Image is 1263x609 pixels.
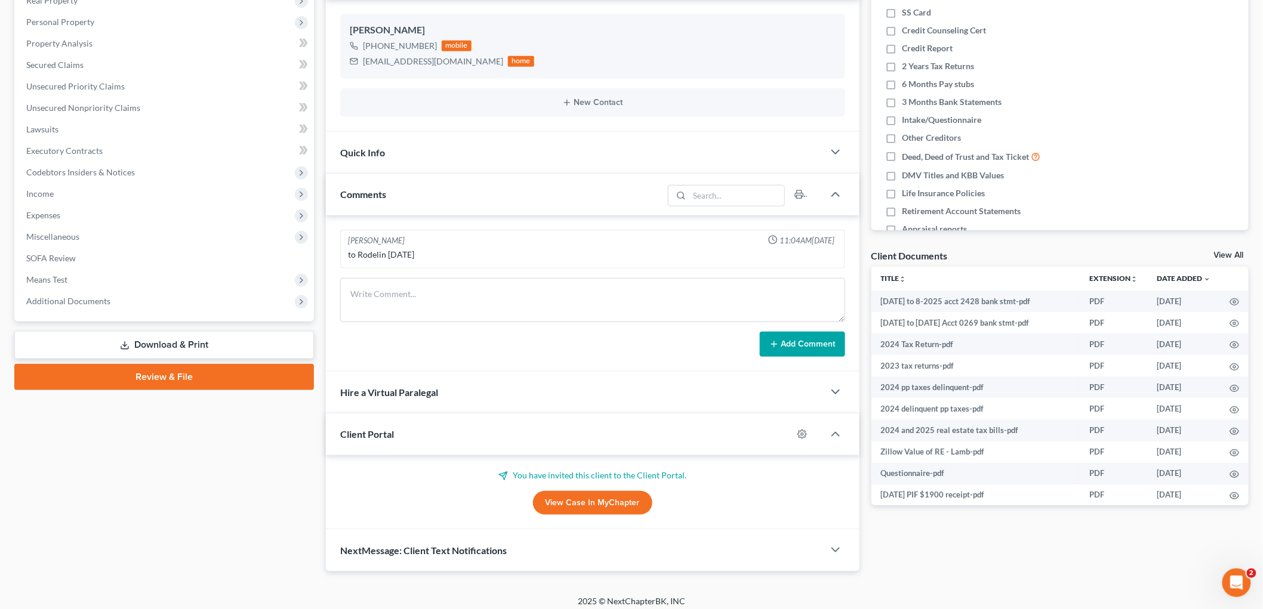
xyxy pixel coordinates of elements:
td: PDF [1080,355,1147,376]
span: Comments [340,188,386,200]
td: PDF [1080,398,1147,419]
div: mobile [442,41,472,51]
span: 6 Months Pay stubs [902,78,975,90]
td: [DATE] [1147,398,1220,419]
td: [DATE] [1147,419,1220,441]
div: home [508,56,534,67]
td: 2024 pp taxes delinquent-pdf [871,376,1080,398]
span: NextMessage: Client Text Notifications [340,545,507,556]
div: Client Documents [871,249,948,262]
iframe: Intercom live chat [1222,568,1251,597]
span: Client Portal [340,428,394,440]
a: Extensionunfold_more [1089,274,1138,283]
td: PDF [1080,290,1147,312]
td: [DATE] [1147,484,1220,506]
span: Intake/Questionnaire [902,114,982,126]
span: Income [26,188,54,199]
span: Miscellaneous [26,231,79,242]
span: Secured Claims [26,60,84,70]
span: 3 Months Bank Statements [902,96,1002,108]
td: Questionnaire-pdf [871,463,1080,484]
td: 2024 and 2025 real estate tax bills-pdf [871,419,1080,441]
td: PDF [1080,376,1147,398]
a: View All [1214,251,1244,259]
span: DMV Titles and KBB Values [902,169,1005,181]
a: Unsecured Priority Claims [17,76,314,97]
td: 2024 Tax Return-pdf [871,333,1080,355]
span: Quick Info [340,147,385,158]
span: Other Creditors [902,132,962,144]
td: Zillow Value of RE - Lamb-pdf [871,441,1080,463]
td: [DATE] PIF $1900 receipt-pdf [871,484,1080,506]
span: Executory Contracts [26,146,103,156]
td: PDF [1080,441,1147,463]
span: Expenses [26,210,60,220]
a: Executory Contracts [17,140,314,162]
span: Unsecured Priority Claims [26,81,125,91]
span: 11:04AM[DATE] [780,235,835,246]
td: 2023 tax returns-pdf [871,355,1080,376]
span: Credit Counseling Cert [902,24,987,36]
a: Titleunfold_more [881,274,907,283]
td: [DATE] [1147,355,1220,376]
span: Additional Documents [26,296,110,306]
a: Property Analysis [17,33,314,54]
div: [EMAIL_ADDRESS][DOMAIN_NAME] [363,55,503,67]
a: SOFA Review [17,248,314,269]
td: PDF [1080,312,1147,333]
i: unfold_more [899,276,907,283]
span: Unsecured Nonpriority Claims [26,103,140,113]
td: [DATE] [1147,290,1220,312]
i: expand_more [1203,276,1210,283]
span: Means Test [26,274,67,285]
div: to Rodelin [DATE] [348,249,837,261]
span: 2 [1247,568,1256,578]
div: [PHONE_NUMBER] [363,40,437,52]
a: Date Added expand_more [1157,274,1210,283]
span: Hire a Virtual Paralegal [340,387,438,398]
span: Deed, Deed of Trust and Tax Ticket [902,151,1030,163]
td: [DATE] [1147,463,1220,484]
p: You have invited this client to the Client Portal. [340,469,845,481]
td: [DATE] to [DATE] Acct 0269 bank stmt-pdf [871,312,1080,333]
a: Secured Claims [17,54,314,76]
button: New Contact [350,98,836,107]
a: Unsecured Nonpriority Claims [17,97,314,119]
span: Retirement Account Statements [902,205,1021,217]
a: Lawsuits [17,119,314,140]
td: PDF [1080,484,1147,506]
span: Codebtors Insiders & Notices [26,167,135,177]
td: 2024 delinquent pp taxes-pdf [871,398,1080,419]
span: Credit Report [902,42,953,54]
td: [DATE] to 8-2025 acct 2428 bank stmt-pdf [871,290,1080,312]
td: [DATE] [1147,312,1220,333]
div: [PERSON_NAME] [348,235,405,246]
td: PDF [1080,333,1147,355]
i: unfold_more [1130,276,1138,283]
td: PDF [1080,419,1147,441]
span: Property Analysis [26,38,93,48]
span: SOFA Review [26,253,76,263]
span: Appraisal reports [902,223,968,235]
a: Review & File [14,364,314,390]
td: PDF [1080,463,1147,484]
td: [DATE] [1147,333,1220,355]
span: Life Insurance Policies [902,187,985,199]
span: Personal Property [26,17,94,27]
td: [DATE] [1147,441,1220,463]
td: [DATE] [1147,376,1220,398]
span: SS Card [902,7,932,18]
button: Add Comment [760,332,845,357]
input: Search... [689,186,784,206]
div: [PERSON_NAME] [350,23,836,38]
span: Lawsuits [26,124,58,134]
a: View Case in MyChapter [533,491,652,515]
span: 2 Years Tax Returns [902,60,975,72]
a: Download & Print [14,331,314,359]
